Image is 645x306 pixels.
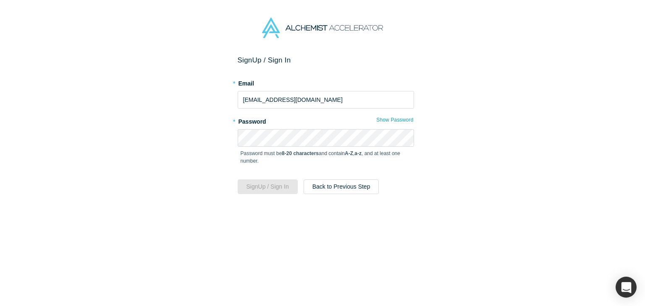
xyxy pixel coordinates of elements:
strong: A-Z [345,150,353,156]
button: Back to Previous Step [304,179,379,194]
h2: Sign Up / Sign In [238,56,414,65]
button: SignUp / Sign In [238,179,298,194]
label: Password [238,114,414,126]
button: Show Password [376,114,414,125]
strong: a-z [354,150,362,156]
label: Email [238,76,414,88]
strong: 8-20 characters [282,150,319,156]
img: Alchemist Accelerator Logo [262,18,383,38]
p: Password must be and contain , , and at least one number. [241,150,411,165]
